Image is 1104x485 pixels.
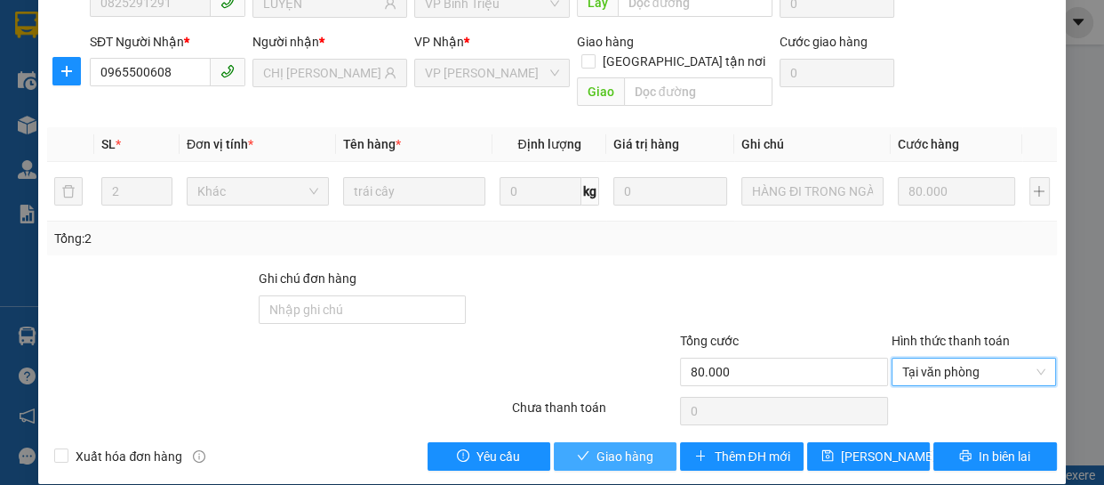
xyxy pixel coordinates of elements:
[384,67,396,79] span: user
[52,57,81,85] button: plus
[933,442,1056,471] button: printerIn biên lai
[53,64,80,78] span: plus
[734,127,891,162] th: Ghi chú
[596,447,653,466] span: Giao hàng
[892,334,1010,348] label: Hình thức thanh toán
[613,137,679,151] span: Giá trị hàng
[581,177,599,206] span: kg
[68,447,189,466] span: Xuất hóa đơn hàng
[343,137,401,151] span: Tên hàng
[680,334,739,348] span: Tổng cước
[780,35,868,49] label: Cước giao hàng
[252,32,408,52] div: Người nhận
[259,295,466,324] input: Ghi chú đơn hàng
[343,177,485,206] input: VD: Bàn, Ghế
[414,35,464,49] span: VP Nhận
[457,449,469,464] span: exclamation-circle
[902,359,1046,385] span: Tại văn phòng
[428,442,550,471] button: exclamation-circleYêu cầu
[510,398,679,429] div: Chưa thanh toán
[979,447,1030,466] span: In biên lai
[694,449,707,464] span: plus
[821,449,834,464] span: save
[577,77,624,106] span: Giao
[624,77,772,106] input: Dọc đường
[54,229,428,248] div: Tổng: 2
[680,442,803,471] button: plusThêm ĐH mới
[425,60,559,86] span: VP Minh Hưng
[714,447,789,466] span: Thêm ĐH mới
[554,442,676,471] button: checkGiao hàng
[596,52,772,71] span: [GEOGRAPHIC_DATA] tận nơi
[577,449,589,464] span: check
[898,137,959,151] span: Cước hàng
[259,271,356,286] label: Ghi chú đơn hàng
[741,177,884,206] input: Ghi Chú
[263,63,381,83] input: Tên người nhận
[1029,177,1050,206] button: plus
[193,450,205,463] span: info-circle
[90,32,245,52] div: SĐT Người Nhận
[959,449,972,464] span: printer
[101,137,116,151] span: SL
[780,59,894,87] input: Cước giao hàng
[841,447,1010,466] span: [PERSON_NAME] chuyển hoàn
[54,177,83,206] button: delete
[187,137,253,151] span: Đơn vị tính
[807,442,930,471] button: save[PERSON_NAME] chuyển hoàn
[577,35,634,49] span: Giao hàng
[220,64,235,78] span: phone
[898,177,1015,206] input: 0
[517,137,580,151] span: Định lượng
[476,447,520,466] span: Yêu cầu
[613,177,727,206] input: 0
[197,178,318,205] span: Khác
